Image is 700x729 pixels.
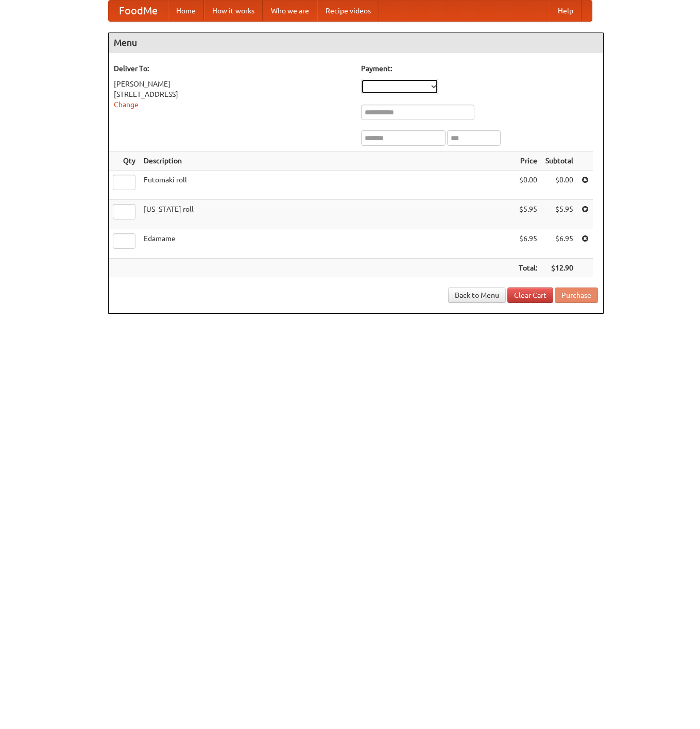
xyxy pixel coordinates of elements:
a: FoodMe [109,1,168,21]
td: $0.00 [541,171,577,200]
div: [PERSON_NAME] [114,79,351,89]
th: Subtotal [541,151,577,171]
h5: Deliver To: [114,63,351,74]
a: Change [114,100,139,109]
td: $0.00 [515,171,541,200]
td: $5.95 [515,200,541,229]
td: $5.95 [541,200,577,229]
a: Help [550,1,582,21]
th: Description [140,151,515,171]
h5: Payment: [361,63,598,74]
a: Clear Cart [507,287,553,303]
td: $6.95 [541,229,577,259]
th: Qty [109,151,140,171]
h4: Menu [109,32,603,53]
div: [STREET_ADDRESS] [114,89,351,99]
a: Who we are [263,1,317,21]
td: Futomaki roll [140,171,515,200]
th: $12.90 [541,259,577,278]
th: Price [515,151,541,171]
a: Recipe videos [317,1,379,21]
a: Home [168,1,204,21]
a: How it works [204,1,263,21]
th: Total: [515,259,541,278]
button: Purchase [555,287,598,303]
a: Back to Menu [448,287,506,303]
td: [US_STATE] roll [140,200,515,229]
td: Edamame [140,229,515,259]
td: $6.95 [515,229,541,259]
